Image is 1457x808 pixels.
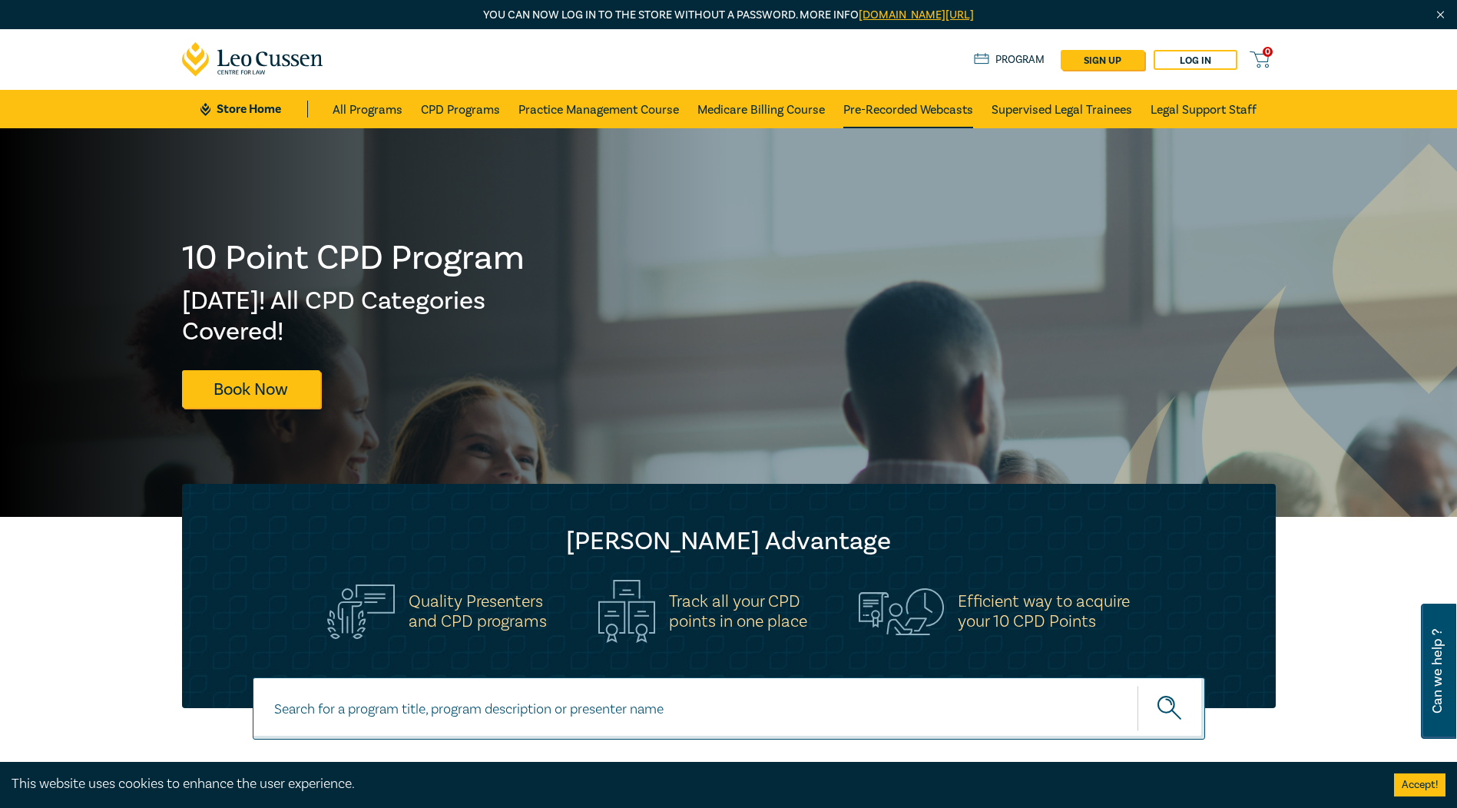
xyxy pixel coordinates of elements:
h5: Track all your CPD points in one place [669,591,807,631]
a: All Programs [333,90,402,128]
a: Pre-Recorded Webcasts [843,90,973,128]
a: Book Now [182,370,320,408]
a: Medicare Billing Course [697,90,825,128]
span: Can we help ? [1430,613,1445,730]
button: Accept cookies [1394,773,1445,796]
div: This website uses cookies to enhance the user experience. [12,774,1371,794]
h1: 10 Point CPD Program [182,238,526,278]
p: You can now log in to the store without a password. More info [182,7,1276,24]
input: Search for a program title, program description or presenter name [253,677,1205,740]
img: Track all your CPD<br>points in one place [598,580,655,643]
a: Supervised Legal Trainees [992,90,1132,128]
a: Log in [1154,50,1237,70]
h2: [DATE]! All CPD Categories Covered! [182,286,526,347]
a: Practice Management Course [518,90,679,128]
img: Quality Presenters<br>and CPD programs [327,584,395,639]
a: CPD Programs [421,90,500,128]
img: Efficient way to acquire<br>your 10 CPD Points [859,588,944,634]
a: Legal Support Staff [1151,90,1257,128]
h5: Quality Presenters and CPD programs [409,591,547,631]
a: Program [974,51,1045,68]
img: Close [1434,8,1447,22]
a: sign up [1061,50,1144,70]
h2: [PERSON_NAME] Advantage [213,526,1245,557]
span: 0 [1263,47,1273,57]
h5: Efficient way to acquire your 10 CPD Points [958,591,1130,631]
a: [DOMAIN_NAME][URL] [859,8,974,22]
a: Store Home [200,101,307,118]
